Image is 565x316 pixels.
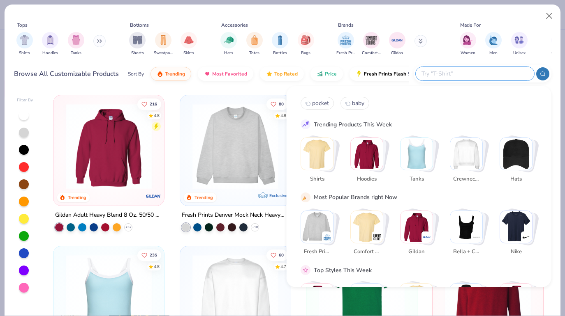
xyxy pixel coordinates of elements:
img: party_popper.gif [302,193,309,201]
img: 01756b78-01f6-4cc6-8d8a-3c30c1a0c8ac [62,103,156,189]
span: Shirts [303,175,330,183]
span: 60 [278,253,283,257]
img: trending.gif [157,71,163,77]
span: 216 [150,102,157,106]
img: flash.gif [356,71,362,77]
span: Crewnecks [453,175,479,183]
button: Stack Card Button Tanks [400,137,438,186]
img: Fresh Prints [301,211,333,243]
span: 80 [278,102,283,106]
span: Hoodies [353,175,380,183]
button: Like [137,250,161,261]
img: Comfort Colors Image [365,34,377,46]
img: Bags Image [301,35,310,45]
img: Tanks Image [72,35,81,45]
div: Sort By [128,70,144,78]
img: Totes Image [250,35,259,45]
button: filter button [16,32,33,56]
span: Shorts [131,50,144,56]
div: Browse All Customizable Products [14,69,119,79]
img: TopRated.gif [266,71,273,77]
button: Stack Card Button Crewnecks [450,137,488,186]
div: filter for Hoodies [42,32,58,56]
span: Women [461,50,475,56]
img: Gildan [423,233,431,241]
img: Hats Image [224,35,234,45]
div: filter for Bags [298,32,314,56]
div: Made For [460,21,481,29]
img: Hoodies Image [46,35,55,45]
span: Gildan [403,248,430,256]
button: Stack Card Button Gildan [400,210,438,259]
input: Try "T-Shirt" [421,69,528,78]
button: filter button [246,32,263,56]
img: Shirts Image [20,35,29,45]
div: filter for Shirts [16,32,33,56]
img: most_fav.gif [204,71,211,77]
button: pocket0 [301,97,334,110]
span: 5 day delivery [408,69,438,79]
span: Shirts [19,50,30,56]
div: Top Styles This Week [314,266,372,274]
div: Brands [338,21,354,29]
span: Bags [301,50,310,56]
div: Fresh Prints Denver Mock Neck Heavyweight Sweatshirt [182,210,289,220]
button: filter button [154,32,173,56]
img: Tanks [401,138,433,170]
span: pocket [312,99,329,107]
div: 4.8 [154,264,160,270]
div: filter for Comfort Colors [362,32,381,56]
div: filter for Bottles [272,32,288,56]
button: filter button [362,32,381,56]
span: Bella + Canvas [453,248,479,256]
div: filter for Shorts [129,32,146,56]
button: Like [266,250,287,261]
button: filter button [485,32,502,56]
img: Nike [500,211,532,243]
div: filter for Skirts [181,32,197,56]
span: Skirts [183,50,194,56]
button: Top Rated [260,67,304,81]
div: 4.8 [154,112,160,119]
button: filter button [389,32,405,56]
button: filter button [181,32,197,56]
img: Hoodies [351,138,383,170]
button: Price [310,67,343,81]
div: Gildan Adult Heavy Blend 8 Oz. 50/50 Hooded Sweatshirt [55,210,162,220]
div: filter for Sweatpants [154,32,173,56]
img: Athleisure [401,284,433,316]
img: Unisex Image [514,35,524,45]
button: filter button [272,32,288,56]
button: Like [137,98,161,110]
img: Shirts [301,138,333,170]
button: filter button [298,32,314,56]
img: Shorts Image [133,35,142,45]
button: Stack Card Button Bella + Canvas [450,210,488,259]
button: Stack Card Button Hoodies [350,137,388,186]
img: Women Image [463,35,472,45]
div: Bottoms [130,21,149,29]
span: Fresh Prints Flash [364,71,406,77]
div: filter for Totes [246,32,263,56]
button: filter button [220,32,237,56]
button: filter button [336,32,355,56]
div: Trending Products This Week [314,120,392,128]
img: Comfort Colors [351,211,383,243]
img: Bottles Image [276,35,285,45]
span: Men [489,50,498,56]
div: filter for Tanks [68,32,84,56]
span: Price [325,71,337,77]
button: Stack Card Button Nike [500,210,537,259]
button: Stack Card Button Fresh Prints [301,210,338,259]
div: 4.8 [280,112,286,119]
span: Gildan [391,50,403,56]
div: Filter By [17,97,33,103]
img: Fresh Prints [323,233,331,241]
span: Totes [249,50,259,56]
button: Like [266,98,287,110]
img: f5d85501-0dbb-4ee4-b115-c08fa3845d83 [188,103,282,189]
img: Skirts Image [184,35,194,45]
img: Fresh Prints Image [340,34,352,46]
div: filter for Men [485,32,502,56]
img: trend_line.gif [302,121,309,128]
